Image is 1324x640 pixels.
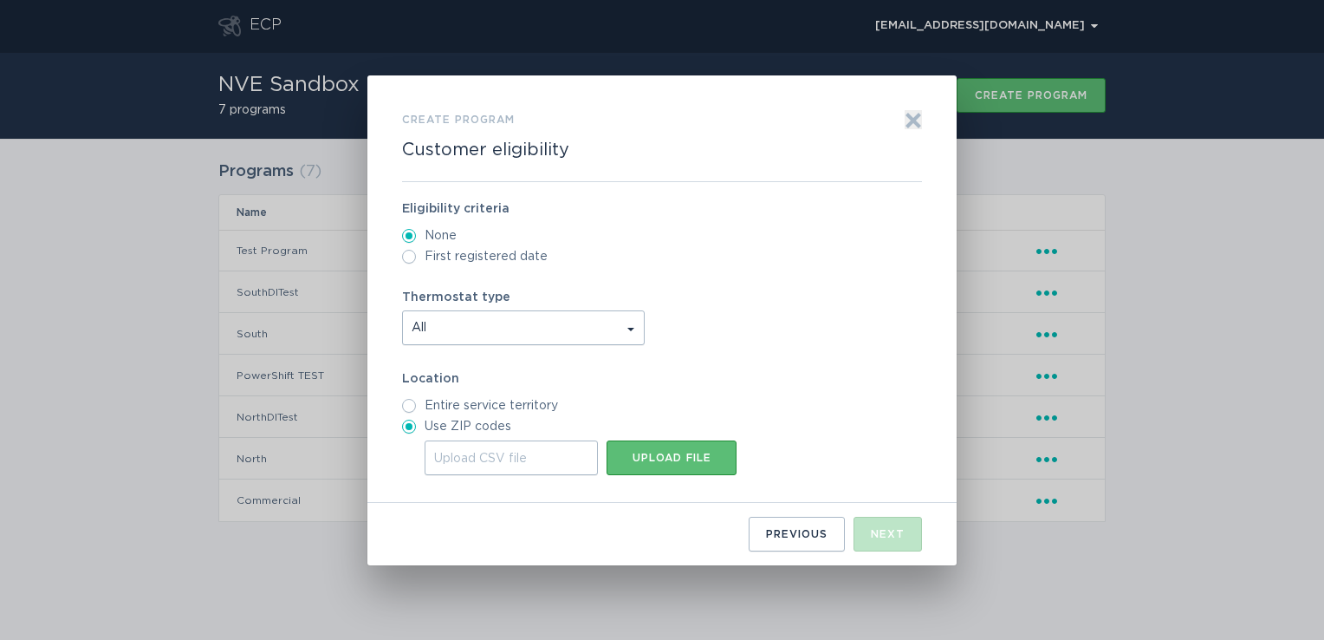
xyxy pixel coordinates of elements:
div: Upload CSV file [425,441,598,475]
button: Previous [749,517,845,552]
h2: Customer eligibility [402,140,569,160]
div: Upload file [615,453,728,463]
input: Use ZIP codes [402,420,416,434]
button: Next [853,517,922,552]
h3: Create program [402,110,515,129]
label: Location [402,373,922,385]
span: All [412,322,426,334]
div: Previous [766,529,827,539]
label: First registered date [402,250,922,264]
div: Next [871,529,905,539]
button: Upload CSV file [607,441,737,475]
button: Exit [905,110,922,129]
label: Use ZIP codes [402,420,922,434]
input: None [402,229,416,243]
input: First registered date [402,250,416,264]
label: Entire service territory [402,399,922,413]
label: None [402,229,922,243]
label: Thermostat type [402,291,922,304]
label: Eligibility criteria [402,203,922,215]
div: Form to create a program [367,75,957,565]
input: Entire service territory [402,399,416,413]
